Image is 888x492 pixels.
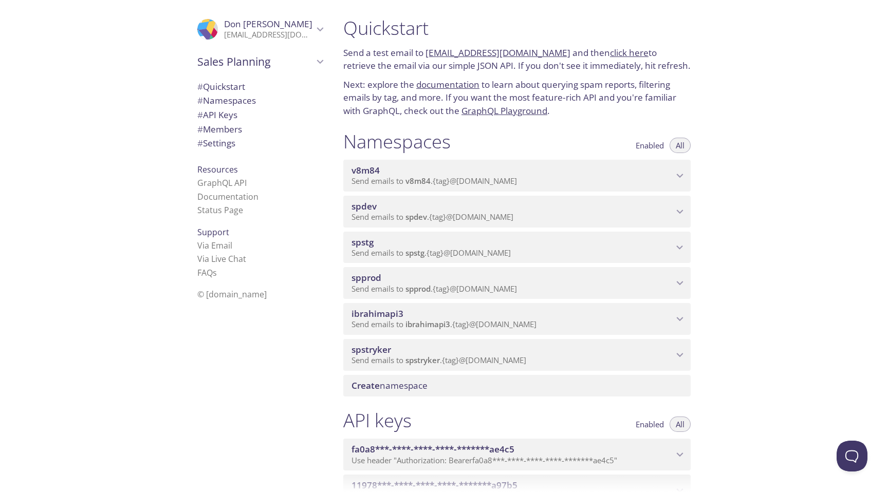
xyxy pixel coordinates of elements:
p: Send a test email to and then to retrieve the email via our simple JSON API. If you don't see it ... [343,46,691,72]
button: Enabled [630,417,670,432]
span: s [213,267,217,278]
div: Don Laforteza [189,12,331,46]
div: Members [189,122,331,137]
span: Send emails to . {tag} @[DOMAIN_NAME] [351,319,536,329]
div: Sales Planning [189,48,331,75]
h1: API keys [343,409,412,432]
span: Resources [197,164,238,175]
button: All [670,417,691,432]
a: Via Email [197,240,232,251]
span: spstryker [405,355,440,365]
span: # [197,123,203,135]
button: Enabled [630,138,670,153]
a: Documentation [197,191,258,202]
span: v8m84 [405,176,431,186]
span: spdev [405,212,427,222]
h1: Namespaces [343,130,451,153]
div: spstg namespace [343,232,691,263]
span: Support [197,226,229,238]
div: spdev namespace [343,196,691,228]
div: v8m84 namespace [343,160,691,192]
p: [EMAIL_ADDRESS][DOMAIN_NAME] [224,30,313,40]
div: API Keys [189,108,331,122]
div: Quickstart [189,80,331,94]
a: Status Page [197,204,243,216]
p: Next: explore the to learn about querying spam reports, filtering emails by tag, and more. If you... [343,78,691,118]
div: spstryker namespace [343,339,691,371]
a: Via Live Chat [197,253,246,264]
div: spprod namespace [343,267,691,299]
a: GraphQL API [197,177,247,188]
button: All [670,138,691,153]
a: FAQ [197,267,217,278]
span: Quickstart [197,81,245,92]
span: # [197,94,203,106]
span: Members [197,123,242,135]
h1: Quickstart [343,16,691,40]
span: namespace [351,380,428,391]
span: Sales Planning [197,54,313,69]
span: spstryker [351,344,391,355]
div: ibrahimapi3 namespace [343,303,691,335]
iframe: Help Scout Beacon - Open [837,441,867,471]
span: API Keys [197,109,237,121]
a: GraphQL Playground [461,105,547,117]
span: Send emails to . {tag} @[DOMAIN_NAME] [351,355,526,365]
span: spdev [351,200,377,212]
span: v8m84 [351,164,380,176]
span: spprod [405,283,431,294]
div: Create namespace [343,375,691,396]
a: [EMAIL_ADDRESS][DOMAIN_NAME] [425,47,570,59]
div: Namespaces [189,93,331,108]
span: Send emails to . {tag} @[DOMAIN_NAME] [351,176,517,186]
span: spprod [351,272,381,283]
div: Team Settings [189,136,331,150]
span: Create [351,380,380,391]
span: ibrahimapi3 [405,319,450,329]
a: click here [610,47,649,59]
span: Send emails to . {tag} @[DOMAIN_NAME] [351,248,511,258]
span: Settings [197,137,235,149]
span: # [197,109,203,121]
span: spstg [405,248,424,258]
span: # [197,137,203,149]
span: Send emails to . {tag} @[DOMAIN_NAME] [351,212,513,222]
span: Don [PERSON_NAME] [224,18,312,30]
span: ibrahimapi3 [351,308,403,319]
span: Namespaces [197,94,256,106]
span: spstg [351,236,374,248]
span: Send emails to . {tag} @[DOMAIN_NAME] [351,283,517,294]
a: documentation [416,79,479,90]
span: © [DOMAIN_NAME] [197,289,267,300]
span: # [197,81,203,92]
